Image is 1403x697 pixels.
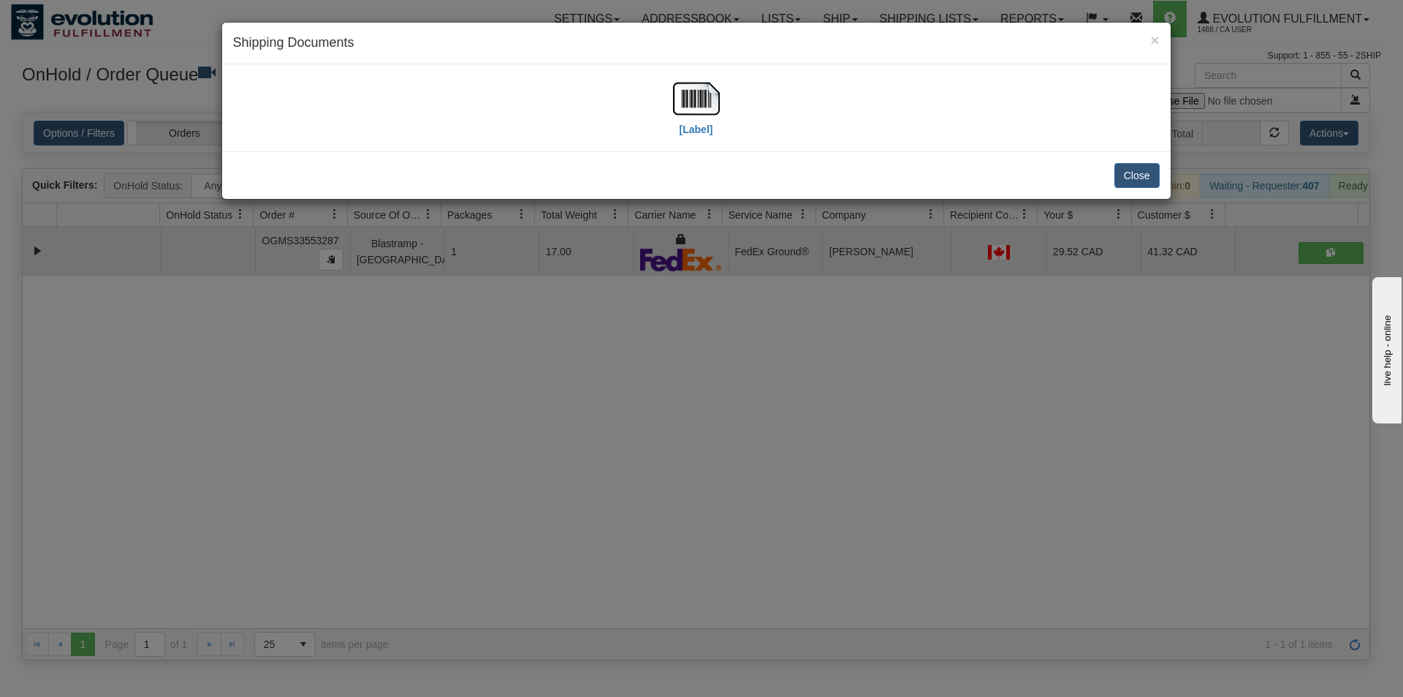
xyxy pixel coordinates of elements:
h4: Shipping Documents [233,34,1160,53]
span: × [1150,31,1159,48]
label: [Label] [680,122,713,137]
button: Close [1114,163,1160,188]
img: barcode.jpg [673,75,720,122]
iframe: chat widget [1369,274,1402,423]
a: [Label] [673,91,720,135]
div: live help - online [11,12,135,23]
button: Close [1150,32,1159,48]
